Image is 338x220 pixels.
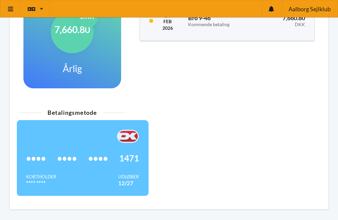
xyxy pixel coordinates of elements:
[162,25,173,32] div: 2026
[260,22,305,28] div: DKK
[188,15,252,28] h3: Bro 9-46
[57,155,77,162] span: ••••
[54,24,90,36] h1: 7,660.80
[188,22,252,28] div: Kommende betaling
[260,15,305,28] h3: 7,660.80
[26,155,46,162] span: ••••
[117,130,139,143] img: F+AAQC4Rur0ZFP9BwAAAABJRU5ErkJggg==
[288,6,331,12] span: Aalborg Sejlklub
[63,63,82,75] h1: Årlig
[118,180,139,187] div: 12/27
[118,174,139,180] div: Udløber
[162,19,173,25] div: Feb
[119,155,139,162] span: 1471
[26,174,56,180] div: Kortholder
[88,155,108,162] span: ••••
[19,110,126,116] div: Betalingsmetode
